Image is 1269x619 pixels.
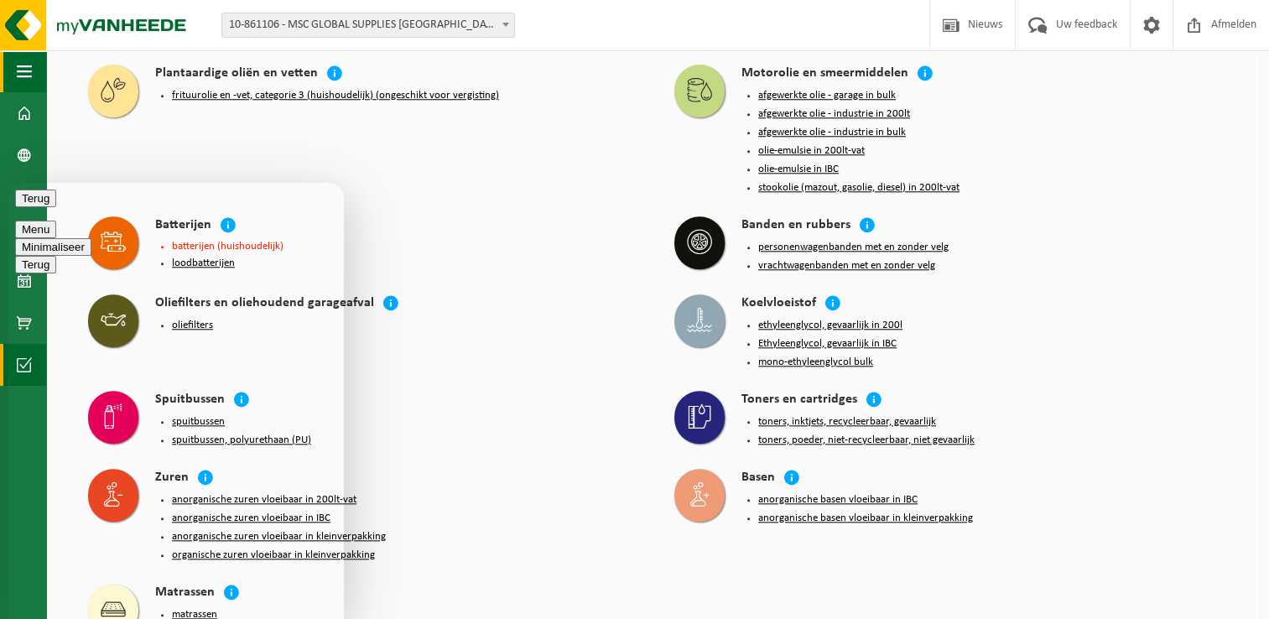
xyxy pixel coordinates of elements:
button: frituurolie en -vet, categorie 3 (huishoudelijk) (ongeschikt voor vergisting) [172,89,499,102]
button: afgewerkte olie - garage in bulk [758,89,896,102]
h4: Banden en rubbers [741,216,850,236]
button: afgewerkte olie - industrie in bulk [758,126,906,139]
span: 10-861106 - MSC GLOBAL SUPPLIES BELGIUM KRUISWEG - ANTWERPEN [221,13,515,38]
button: anorganische basen vloeibaar in kleinverpakking [758,512,973,525]
h4: Motorolie en smeermiddelen [741,65,908,84]
span: 10-861106 - MSC GLOBAL SUPPLIES BELGIUM KRUISWEG - ANTWERPEN [222,13,514,37]
h4: Koelvloeistof [741,294,816,314]
h4: Basen [741,469,775,488]
li: batterijen (huishoudelijk) [172,241,641,252]
button: personenwagenbanden met en zonder velg [758,241,949,254]
iframe: chat widget [8,183,344,619]
button: toners, inktjets, recycleerbaar, gevaarlijk [758,415,936,429]
h4: Plantaardige oliën en vetten [155,65,318,84]
button: stookolie (mazout, gasolie, diesel) in 200lt-vat [758,181,960,195]
button: anorganische basen vloeibaar in IBC [758,493,918,507]
button: toners, poeder, niet-recycleerbaar, niet gevaarlijk [758,434,975,447]
button: olie-emulsie in 200lt-vat [758,144,865,158]
button: ethyleenglycol, gevaarlijk in 200l [758,319,902,332]
button: olie-emulsie in IBC [758,163,839,176]
button: mono-ethyleenglycol bulk [758,356,873,369]
button: Ethyleenglycol, gevaarlijk in IBC [758,337,897,351]
button: afgewerkte olie - industrie in 200lt [758,107,910,121]
h4: Toners en cartridges [741,391,857,410]
button: vrachtwagenbanden met en zonder velg [758,259,935,273]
